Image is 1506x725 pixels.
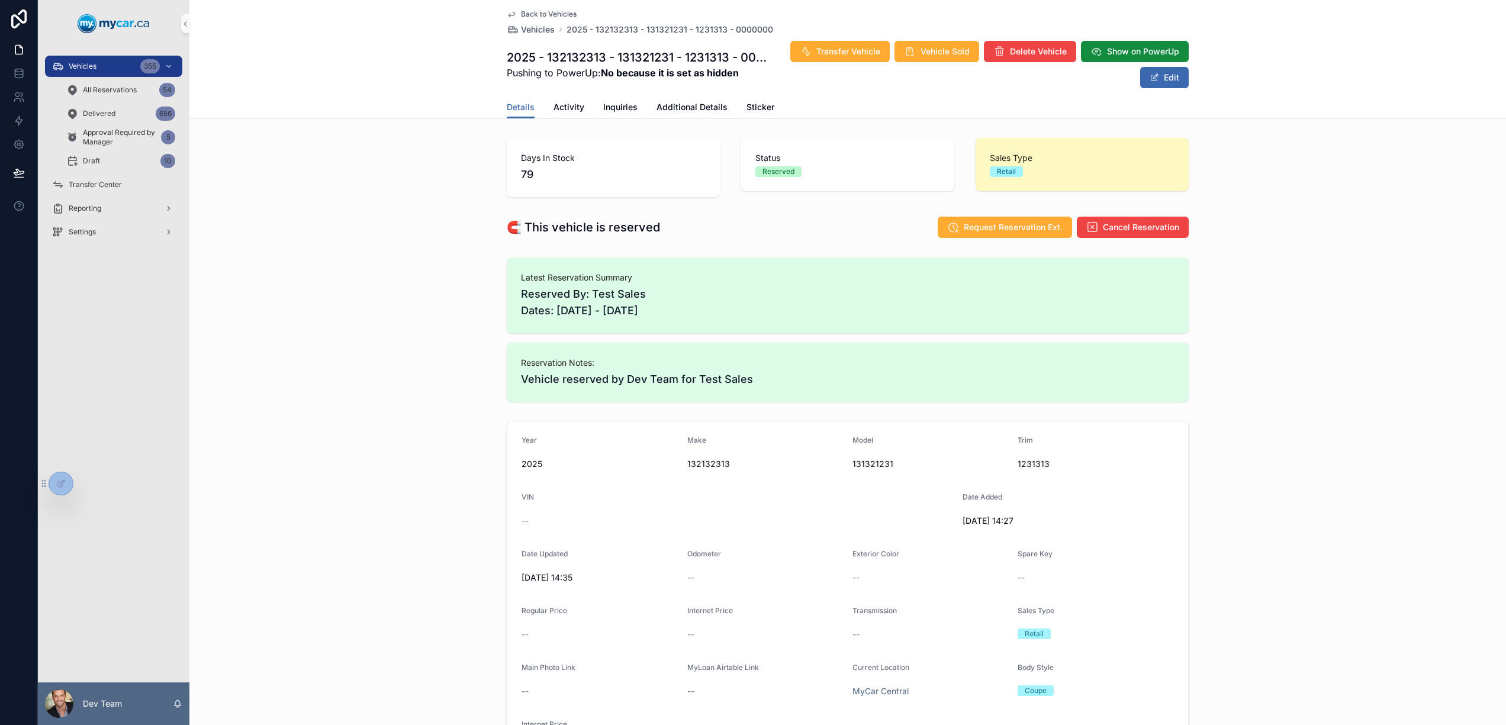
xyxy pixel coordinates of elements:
a: Activity [554,96,584,120]
button: Cancel Reservation [1077,217,1189,238]
span: Model [852,436,873,444]
span: Delete Vehicle [1010,46,1067,57]
span: [DATE] 14:27 [963,515,1119,527]
span: Sticker [746,101,774,113]
span: Details [507,101,535,113]
span: Trim [1018,436,1033,444]
span: 1231313 [1018,458,1174,470]
div: 656 [156,107,175,121]
span: Pushing to PowerUp: [507,66,768,80]
span: -- [522,629,529,640]
span: Transmission [852,606,897,615]
div: Retail [1025,629,1044,639]
span: -- [1018,572,1025,584]
a: 2025 - 132132313 - 131321231 - 1231313 - 0000000 [567,24,773,36]
span: Draft [83,156,100,166]
span: 79 [521,166,706,183]
span: Date Updated [522,549,568,558]
span: Reservation Notes: [521,357,1174,369]
div: 355 [140,59,160,73]
a: All Reservations54 [59,79,182,101]
button: Edit [1140,67,1189,88]
button: Show on PowerUp [1081,41,1189,62]
span: -- [687,572,694,584]
span: Delivered [83,109,115,118]
h1: 🧲 This vehicle is reserved [507,219,660,236]
span: Reporting [69,204,101,213]
span: MyLoan Airtable Link [687,663,759,672]
span: Current Location [852,663,909,672]
a: Vehicles [507,24,555,36]
div: 5 [161,130,175,144]
span: 132132313 [687,458,844,470]
span: Vehicle Sold [921,46,970,57]
span: Status [755,152,940,164]
span: Cancel Reservation [1103,221,1179,233]
a: Back to Vehicles [507,9,577,19]
a: Delivered656 [59,103,182,124]
span: -- [522,685,529,697]
span: Approval Required by Manager [83,128,156,147]
span: Year [522,436,537,444]
span: Spare Key [1018,549,1053,558]
div: Retail [997,166,1016,177]
span: -- [687,685,694,697]
h1: 2025 - 132132313 - 131321231 - 1231313 - 0000000 [507,49,768,66]
span: Main Photo Link [522,663,575,672]
span: Transfer Center [69,180,122,189]
a: Approval Required by Manager5 [59,127,182,148]
a: Settings [45,221,182,243]
span: 131321231 [852,458,1008,470]
span: Activity [554,101,584,113]
span: Request Reservation Ext. [964,221,1063,233]
span: VIN [522,492,534,501]
span: Show on PowerUp [1107,46,1179,57]
button: Request Reservation Ext. [938,217,1072,238]
a: Reporting [45,198,182,219]
span: 2025 [522,458,678,470]
div: 10 [160,154,175,168]
span: Back to Vehicles [521,9,577,19]
a: MyCar Central [852,685,909,697]
span: Sales Type [1018,606,1054,615]
span: Vehicle reserved by Dev Team for Test Sales [521,371,1174,388]
span: Settings [69,227,96,237]
a: Inquiries [603,96,638,120]
span: Vehicles [69,62,96,71]
a: Details [507,96,535,119]
span: Inquiries [603,101,638,113]
span: -- [522,515,529,527]
span: Additional Details [657,101,728,113]
span: Make [687,436,706,444]
span: Regular Price [522,606,567,615]
span: Sales Type [990,152,1174,164]
span: -- [687,629,694,640]
a: Additional Details [657,96,728,120]
span: Latest Reservation Summary [521,272,1174,283]
a: Vehicles355 [45,56,182,77]
strong: No because it is set as hidden [601,67,739,79]
button: Delete Vehicle [984,41,1076,62]
span: Exterior Color [852,549,899,558]
div: scrollable content [38,47,189,258]
div: Coupe [1025,685,1047,696]
span: Odometer [687,549,721,558]
button: Vehicle Sold [894,41,979,62]
span: -- [852,629,860,640]
span: -- [852,572,860,584]
span: [DATE] 14:35 [522,572,678,584]
img: App logo [78,14,150,33]
button: Transfer Vehicle [790,41,890,62]
span: All Reservations [83,85,137,95]
div: Reserved [762,166,794,177]
span: Vehicles [521,24,555,36]
span: Internet Price [687,606,733,615]
span: Reserved By: Test Sales Dates: [DATE] - [DATE] [521,286,1174,319]
span: Days In Stock [521,152,706,164]
span: Transfer Vehicle [816,46,880,57]
a: Sticker [746,96,774,120]
a: Transfer Center [45,174,182,195]
span: Body Style [1018,663,1054,672]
